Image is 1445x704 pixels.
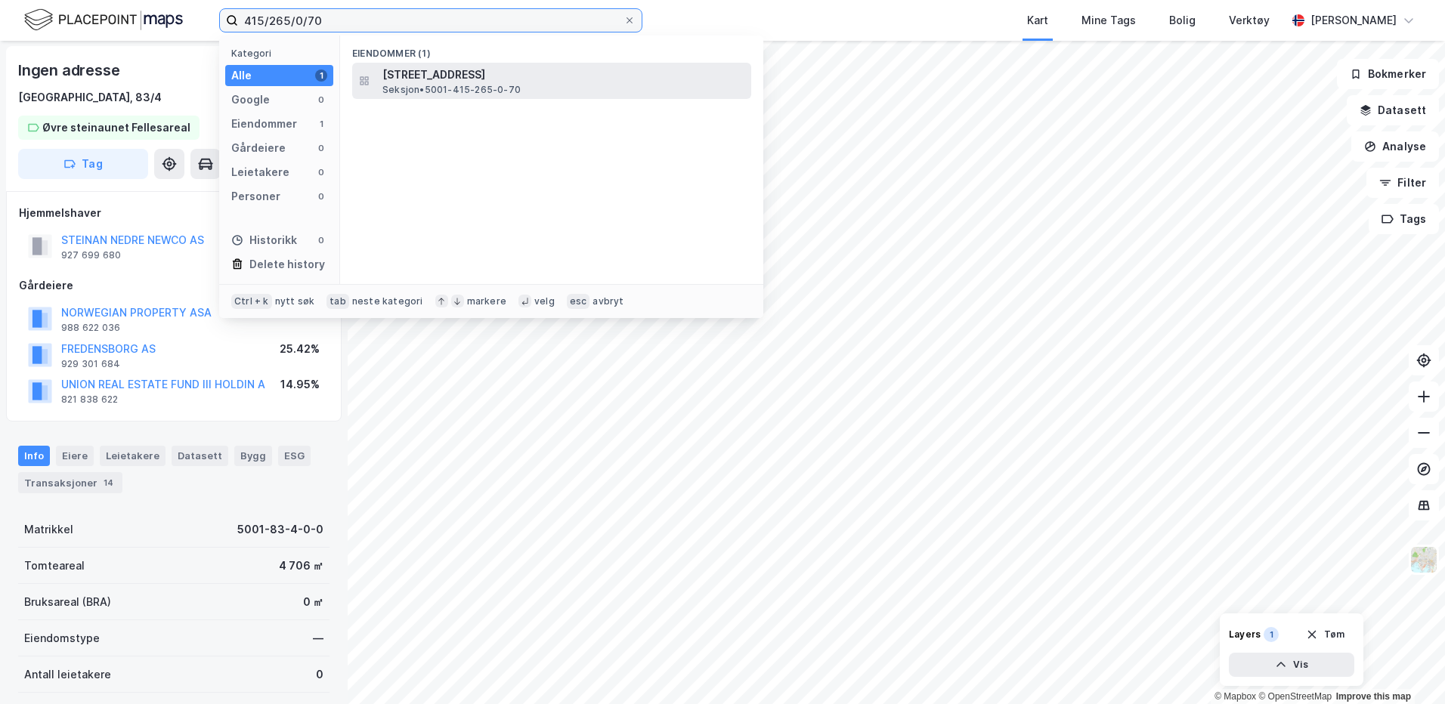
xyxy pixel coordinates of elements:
[315,94,327,106] div: 0
[315,118,327,130] div: 1
[1027,11,1048,29] div: Kart
[231,187,280,205] div: Personer
[1347,95,1439,125] button: Datasett
[534,295,555,307] div: velg
[1409,545,1438,574] img: Z
[231,91,270,109] div: Google
[315,69,327,82] div: 1
[24,557,85,575] div: Tomteareal
[19,276,329,295] div: Gårdeiere
[1336,691,1411,702] a: Improve this map
[1296,622,1354,647] button: Tøm
[1169,11,1196,29] div: Bolig
[340,36,763,63] div: Eiendommer (1)
[315,190,327,202] div: 0
[1351,131,1439,162] button: Analyse
[1229,628,1261,641] div: Layers
[231,139,286,157] div: Gårdeiere
[61,358,120,370] div: 929 301 684
[231,66,252,85] div: Alle
[1369,631,1445,704] iframe: Chat Widget
[279,557,323,575] div: 4 706 ㎡
[101,475,116,490] div: 14
[56,446,94,465] div: Eiere
[231,231,297,249] div: Historikk
[352,295,423,307] div: neste kategori
[1081,11,1136,29] div: Mine Tags
[18,58,122,82] div: Ingen adresse
[315,234,327,246] div: 0
[1366,168,1439,198] button: Filter
[61,249,121,261] div: 927 699 680
[1369,204,1439,234] button: Tags
[231,48,333,59] div: Kategori
[1258,691,1332,702] a: OpenStreetMap
[315,166,327,178] div: 0
[1214,691,1256,702] a: Mapbox
[18,149,148,179] button: Tag
[231,163,289,181] div: Leietakere
[24,520,73,539] div: Matrikkel
[280,340,320,358] div: 25.42%
[61,322,120,334] div: 988 622 036
[238,9,623,32] input: Søk på adresse, matrikkel, gårdeiere, leietakere eller personer
[467,295,506,307] div: markere
[303,593,323,611] div: 0 ㎡
[18,88,162,107] div: [GEOGRAPHIC_DATA], 83/4
[1264,627,1279,642] div: 1
[1369,631,1445,704] div: Kontrollprogram for chat
[275,295,315,307] div: nytt søk
[231,294,272,309] div: Ctrl + k
[326,294,349,309] div: tab
[237,520,323,539] div: 5001-83-4-0-0
[42,119,190,137] div: Øvre steinaunet Fellesareal
[1310,11,1397,29] div: [PERSON_NAME]
[19,204,329,222] div: Hjemmelshaver
[18,472,122,493] div: Transaksjoner
[249,255,325,273] div: Delete history
[315,142,327,154] div: 0
[24,7,183,33] img: logo.f888ab2527a4732fd821a326f86c7f29.svg
[1337,59,1439,89] button: Bokmerker
[234,446,272,465] div: Bygg
[231,115,297,133] div: Eiendommer
[1229,653,1354,677] button: Vis
[24,593,111,611] div: Bruksareal (BRA)
[24,629,100,647] div: Eiendomstype
[61,394,118,406] div: 821 838 622
[382,84,521,96] span: Seksjon • 5001-415-265-0-70
[280,375,320,394] div: 14.95%
[316,665,323,684] div: 0
[24,665,111,684] div: Antall leietakere
[100,446,166,465] div: Leietakere
[593,295,623,307] div: avbryt
[567,294,590,309] div: esc
[172,446,228,465] div: Datasett
[313,629,323,647] div: —
[18,446,50,465] div: Info
[1229,11,1270,29] div: Verktøy
[382,66,745,84] span: [STREET_ADDRESS]
[278,446,311,465] div: ESG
